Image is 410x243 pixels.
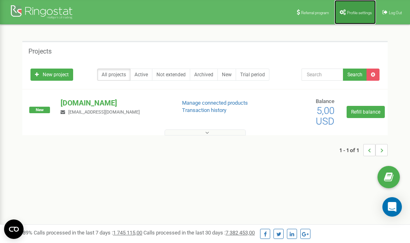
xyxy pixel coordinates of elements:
[152,69,190,81] a: Not extended
[339,144,363,156] span: 1 - 1 of 1
[97,69,130,81] a: All projects
[347,106,385,118] a: Refill balance
[130,69,152,81] a: Active
[29,107,50,113] span: New
[226,230,255,236] u: 7 382 453,00
[316,98,334,104] span: Balance
[316,105,334,127] span: 5,00 USD
[339,136,388,164] nav: ...
[182,100,248,106] a: Manage connected products
[143,230,255,236] span: Calls processed in the last 30 days :
[34,230,142,236] span: Calls processed in the last 7 days :
[190,69,218,81] a: Archived
[347,11,372,15] span: Profile settings
[61,98,169,108] p: [DOMAIN_NAME]
[30,69,73,81] a: New project
[113,230,142,236] u: 1 745 115,00
[182,107,226,113] a: Transaction history
[217,69,236,81] a: New
[4,219,24,239] button: Open CMP widget
[68,110,140,115] span: [EMAIL_ADDRESS][DOMAIN_NAME]
[236,69,269,81] a: Trial period
[389,11,402,15] span: Log Out
[28,48,52,55] h5: Projects
[343,69,367,81] button: Search
[301,11,329,15] span: Referral program
[382,197,402,217] div: Open Intercom Messenger
[302,69,343,81] input: Search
